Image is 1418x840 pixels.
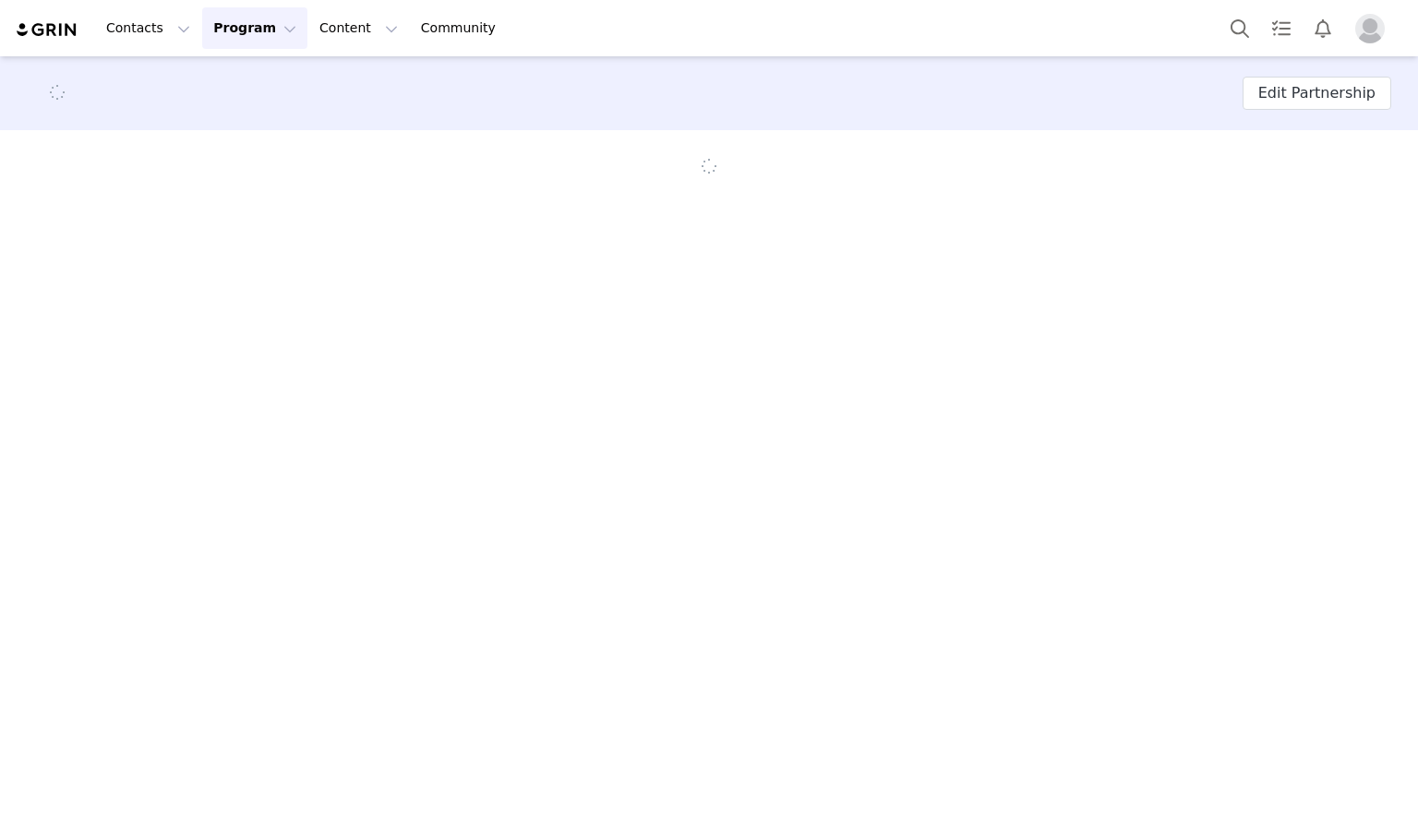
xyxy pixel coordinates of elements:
[202,7,307,49] button: Program
[95,7,201,49] button: Contacts
[1355,14,1385,43] img: placeholder-profile.jpg
[1243,77,1391,110] button: Edit Partnership
[1344,14,1403,43] button: Profile
[15,21,79,39] img: grin logo
[1303,7,1343,49] button: Notifications
[1220,7,1260,49] button: Search
[410,7,515,49] a: Community
[1261,7,1302,49] a: Tasks
[308,7,409,49] button: Content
